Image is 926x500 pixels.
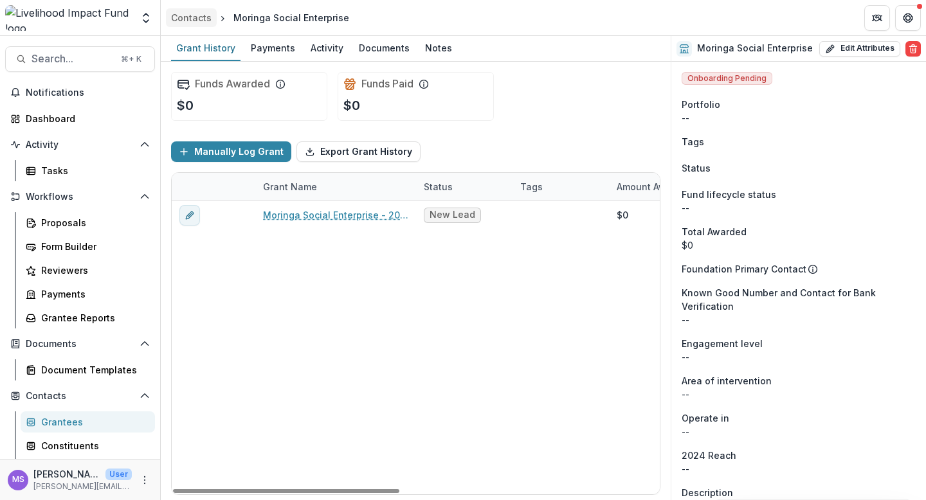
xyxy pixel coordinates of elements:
[5,46,155,72] button: Search...
[41,363,145,377] div: Document Templates
[682,462,916,476] p: --
[5,108,155,129] a: Dashboard
[305,39,349,57] div: Activity
[21,160,155,181] a: Tasks
[354,36,415,61] a: Documents
[697,43,813,54] h2: Moringa Social Enterprise
[609,173,705,201] div: Amount Awarded
[21,435,155,456] a: Constituents
[5,186,155,207] button: Open Workflows
[41,263,145,277] div: Reviewers
[41,287,145,301] div: Payments
[137,472,152,488] button: More
[255,173,416,201] div: Grant Name
[179,205,200,226] button: edit
[361,78,413,90] h2: Funds Paid
[420,39,457,57] div: Notes
[682,337,763,350] span: Engagement level
[682,161,711,175] span: Status
[166,8,354,27] nav: breadcrumb
[617,208,628,222] div: $0
[5,5,132,31] img: Livelihood Impact Fund logo
[21,307,155,328] a: Grantee Reports
[246,39,300,57] div: Payments
[21,359,155,380] a: Document Templates
[171,39,241,57] div: Grant History
[233,11,349,24] div: Moringa Social Enterprise
[513,180,550,193] div: Tags
[682,286,916,313] span: Known Good Number and Contact for Bank Verification
[682,98,720,111] span: Portfolio
[21,236,155,257] a: Form Builder
[682,201,916,215] p: --
[296,141,421,162] button: Export Grant History
[41,415,145,429] div: Grantees
[682,135,704,148] span: Tags
[5,386,155,406] button: Open Contacts
[26,87,150,98] span: Notifications
[5,82,155,103] button: Notifications
[513,173,609,201] div: Tags
[682,486,733,499] span: Description
[26,192,134,202] span: Workflows
[682,225,747,238] span: Total Awarded
[263,208,408,222] a: Moringa Social Enterprise - 2025 - New Lead
[682,374,772,388] span: Area of intervention
[430,210,475,220] span: New Lead
[41,439,145,452] div: Constituents
[195,78,270,90] h2: Funds Awarded
[354,39,415,57] div: Documents
[171,36,241,61] a: Grant History
[166,8,217,27] a: Contacts
[41,311,145,325] div: Grantee Reports
[305,36,349,61] a: Activity
[33,481,132,492] p: [PERSON_NAME][EMAIL_ADDRESS][DOMAIN_NAME]
[895,5,921,31] button: Get Help
[21,212,155,233] a: Proposals
[26,391,134,402] span: Contacts
[343,96,360,115] p: $0
[12,476,24,484] div: Monica Swai
[682,411,729,425] span: Operate in
[26,112,145,125] div: Dashboard
[682,425,916,438] p: --
[905,41,921,57] button: Delete
[609,180,700,193] div: Amount Awarded
[26,139,134,150] span: Activity
[171,11,212,24] div: Contacts
[682,262,806,276] p: Foundation Primary Contact
[21,411,155,433] a: Grantees
[105,469,132,480] p: User
[41,164,145,177] div: Tasks
[171,141,291,162] button: Manually Log Grant
[26,339,134,350] span: Documents
[32,53,113,65] span: Search...
[682,449,736,462] span: 2024 Reach
[246,36,300,61] a: Payments
[41,216,145,229] div: Proposals
[41,240,145,253] div: Form Builder
[5,334,155,354] button: Open Documents
[682,313,916,326] p: --
[819,41,900,57] button: Edit Attributes
[682,111,916,125] p: --
[682,388,916,401] p: --
[177,96,194,115] p: $0
[682,350,916,364] p: --
[33,467,100,481] p: [PERSON_NAME]
[682,238,916,252] div: $0
[416,180,460,193] div: Status
[21,283,155,305] a: Payments
[255,180,325,193] div: Grant Name
[21,260,155,281] a: Reviewers
[682,72,772,85] span: Onboarding Pending
[416,173,513,201] div: Status
[420,36,457,61] a: Notes
[682,188,776,201] span: Fund lifecycle status
[5,134,155,155] button: Open Activity
[137,5,155,31] button: Open entity switcher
